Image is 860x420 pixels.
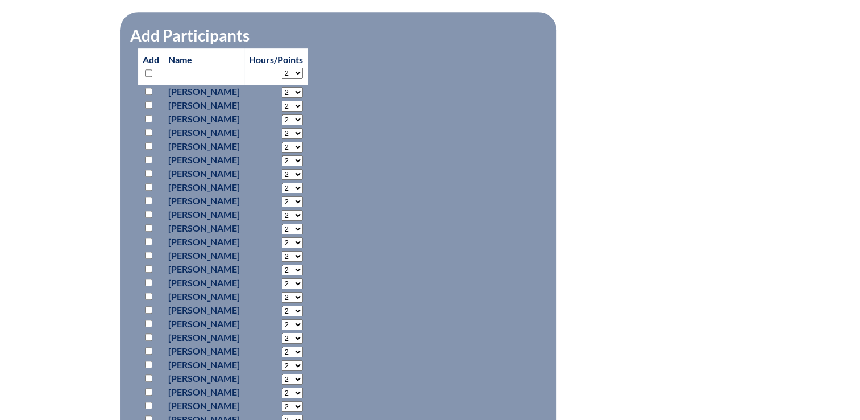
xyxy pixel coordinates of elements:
p: [PERSON_NAME] [168,372,240,385]
p: [PERSON_NAME] [168,385,240,399]
p: [PERSON_NAME] [168,126,240,139]
p: [PERSON_NAME] [168,235,240,249]
p: [PERSON_NAME] [168,344,240,358]
p: [PERSON_NAME] [168,194,240,208]
p: Add [143,53,159,80]
p: [PERSON_NAME] [168,167,240,180]
p: [PERSON_NAME] [168,262,240,276]
p: [PERSON_NAME] [168,358,240,372]
p: Name [168,53,240,67]
p: [PERSON_NAME] [168,331,240,344]
p: [PERSON_NAME] [168,290,240,303]
legend: Add Participants [129,26,251,45]
p: Hours/Points [249,53,303,67]
p: [PERSON_NAME] [168,85,240,98]
p: [PERSON_NAME] [168,221,240,235]
p: [PERSON_NAME] [168,249,240,262]
p: [PERSON_NAME] [168,399,240,413]
p: [PERSON_NAME] [168,276,240,290]
p: [PERSON_NAME] [168,153,240,167]
p: [PERSON_NAME] [168,303,240,317]
p: [PERSON_NAME] [168,139,240,153]
p: [PERSON_NAME] [168,317,240,331]
p: [PERSON_NAME] [168,180,240,194]
p: [PERSON_NAME] [168,112,240,126]
p: [PERSON_NAME] [168,98,240,112]
p: [PERSON_NAME] [168,208,240,221]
